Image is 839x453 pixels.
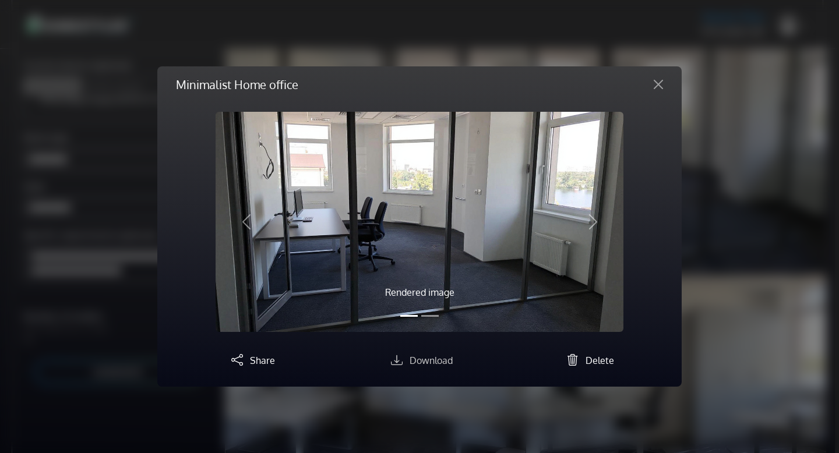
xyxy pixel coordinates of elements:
p: Rendered image [277,285,562,299]
button: Slide 2 [421,309,439,323]
img: homestyler-20250823-1-3mptwc.jpg [216,112,623,332]
a: Download [386,355,453,366]
span: Delete [586,355,614,366]
h5: Minimalist Home office [176,76,298,93]
button: Delete [562,351,614,368]
a: Share [227,355,275,366]
span: Download [410,355,453,366]
span: Share [250,355,275,366]
button: Close [644,75,672,94]
button: Slide 1 [400,309,418,323]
